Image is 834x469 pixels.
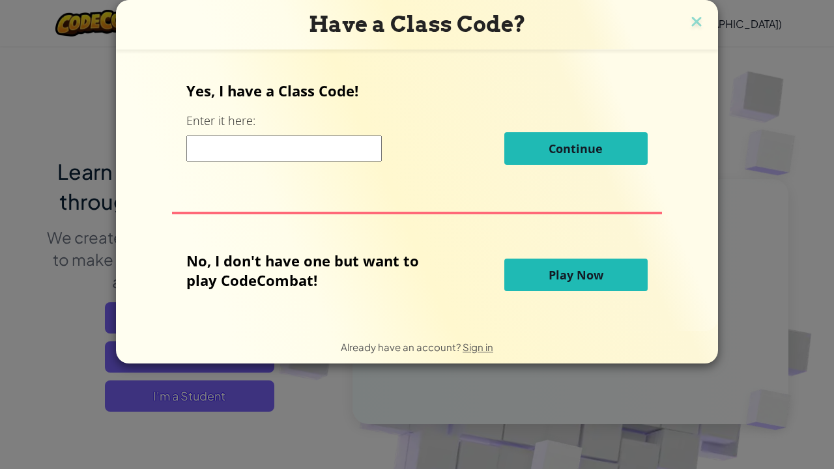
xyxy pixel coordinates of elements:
button: Continue [504,132,648,165]
img: close icon [688,13,705,33]
button: Play Now [504,259,648,291]
span: Continue [549,141,603,156]
span: Play Now [549,267,603,283]
span: Already have an account? [341,341,463,353]
span: Have a Class Code? [309,11,526,37]
a: Sign in [463,341,493,353]
label: Enter it here: [186,113,255,129]
p: No, I don't have one but want to play CodeCombat! [186,251,439,290]
p: Yes, I have a Class Code! [186,81,647,100]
